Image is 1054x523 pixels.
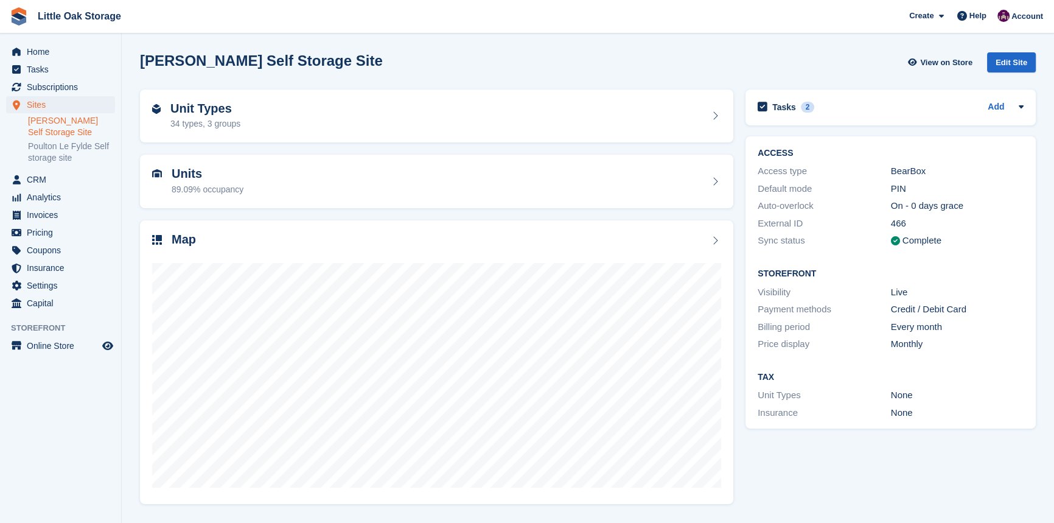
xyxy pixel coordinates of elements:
span: Home [27,43,100,60]
a: View on Store [906,52,977,72]
span: Settings [27,277,100,294]
a: menu [6,242,115,259]
div: Access type [758,164,891,178]
h2: Map [172,233,196,247]
a: [PERSON_NAME] Self Storage Site [28,115,115,138]
div: Edit Site [987,52,1036,72]
span: View on Store [920,57,972,69]
h2: [PERSON_NAME] Self Storage Site [140,52,383,69]
div: None [891,406,1024,420]
span: CRM [27,171,100,188]
span: Create [909,10,934,22]
div: None [891,388,1024,402]
a: Poulton Le Fylde Self storage site [28,141,115,164]
a: menu [6,259,115,276]
a: Preview store [100,339,115,353]
div: Insurance [758,406,891,420]
span: Subscriptions [27,79,100,96]
img: map-icn-33ee37083ee616e46c38cad1a60f524a97daa1e2b2c8c0bc3eb3415660979fc1.svg [152,235,162,245]
a: Units 89.09% occupancy [140,155,733,208]
div: Credit / Debit Card [891,303,1024,317]
span: Storefront [11,322,121,334]
a: menu [6,295,115,312]
div: Default mode [758,182,891,196]
div: Monthly [891,337,1024,351]
span: Analytics [27,189,100,206]
h2: Tax [758,373,1024,382]
span: Capital [27,295,100,312]
div: Visibility [758,286,891,300]
div: Billing period [758,320,891,334]
h2: ACCESS [758,149,1024,158]
div: 2 [801,102,815,113]
div: 89.09% occupancy [172,183,243,196]
a: menu [6,61,115,78]
a: menu [6,43,115,60]
a: menu [6,224,115,241]
a: menu [6,277,115,294]
div: Payment methods [758,303,891,317]
a: Add [988,100,1004,114]
a: menu [6,189,115,206]
div: 34 types, 3 groups [170,118,240,130]
span: Help [969,10,986,22]
div: Live [891,286,1024,300]
span: Online Store [27,337,100,354]
a: menu [6,96,115,113]
span: Coupons [27,242,100,259]
h2: Unit Types [170,102,240,116]
span: Pricing [27,224,100,241]
a: menu [6,206,115,223]
div: Unit Types [758,388,891,402]
div: Auto-overlock [758,199,891,213]
div: Sync status [758,234,891,248]
h2: Tasks [772,102,796,113]
div: Complete [902,234,941,248]
a: menu [6,171,115,188]
h2: Units [172,167,243,181]
a: Edit Site [987,52,1036,77]
img: unit-type-icn-2b2737a686de81e16bb02015468b77c625bbabd49415b5ef34ead5e3b44a266d.svg [152,104,161,114]
a: Little Oak Storage [33,6,126,26]
span: Sites [27,96,100,113]
a: menu [6,337,115,354]
span: Insurance [27,259,100,276]
h2: Storefront [758,269,1024,279]
span: Account [1011,10,1043,23]
div: BearBox [891,164,1024,178]
span: Tasks [27,61,100,78]
div: PIN [891,182,1024,196]
img: unit-icn-7be61d7bf1b0ce9d3e12c5938cc71ed9869f7b940bace4675aadf7bd6d80202e.svg [152,169,162,178]
a: Map [140,220,733,504]
div: 466 [891,217,1024,231]
img: Morgen Aujla [997,10,1010,22]
a: Unit Types 34 types, 3 groups [140,90,733,143]
div: Price display [758,337,891,351]
span: Invoices [27,206,100,223]
div: Every month [891,320,1024,334]
img: stora-icon-8386f47178a22dfd0bd8f6a31ec36ba5ce8667c1dd55bd0f319d3a0aa187defe.svg [10,7,28,26]
div: On - 0 days grace [891,199,1024,213]
div: External ID [758,217,891,231]
a: menu [6,79,115,96]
